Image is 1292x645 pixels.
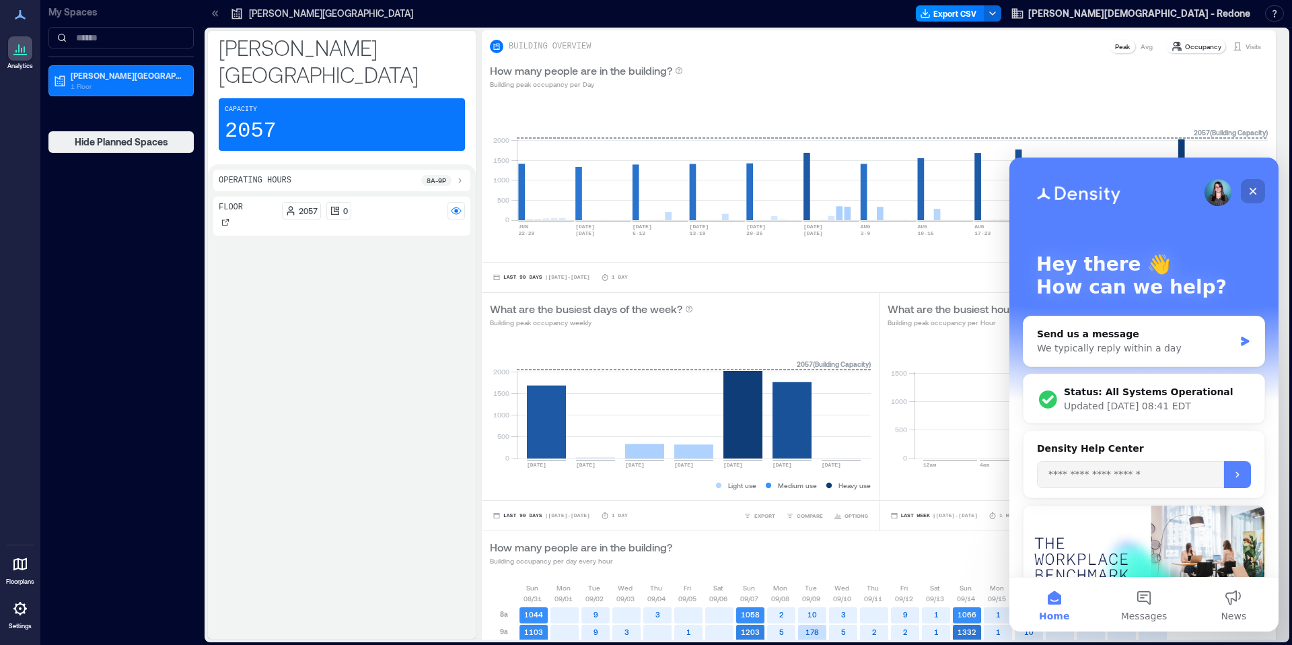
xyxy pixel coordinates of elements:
[490,317,693,328] p: Building peak occupancy weekly
[225,104,257,115] p: Capacity
[527,462,546,468] text: [DATE]
[594,627,598,636] text: 9
[895,593,913,604] p: 09/12
[902,454,906,462] tspan: 0
[249,7,413,20] p: [PERSON_NAME][GEOGRAPHIC_DATA]
[988,593,1006,604] p: 09/15
[890,369,906,377] tspan: 1500
[4,592,36,634] a: Settings
[505,215,509,224] tspan: 0
[709,593,727,604] p: 09/06
[684,582,691,593] p: Fri
[773,462,792,468] text: [DATE]
[934,610,939,619] text: 1
[923,462,936,468] text: 12am
[867,582,879,593] p: Thu
[493,411,509,419] tspan: 1000
[575,224,595,230] text: [DATE]
[490,79,683,90] p: Building peak occupancy per Day
[872,627,877,636] text: 2
[490,539,672,555] p: How many people are in the building?
[71,81,184,92] p: 1 Floor
[588,582,600,593] p: Tue
[500,609,508,619] p: 8a
[797,512,823,520] span: COMPARE
[803,224,823,230] text: [DATE]
[650,582,662,593] p: Thu
[554,593,573,604] p: 09/01
[926,593,944,604] p: 09/13
[888,301,1075,317] p: What are the busiest hours of the day?
[524,610,543,619] text: 1044
[686,627,691,636] text: 1
[778,480,817,491] p: Medium use
[48,131,194,153] button: Hide Planned Spaces
[773,582,787,593] p: Mon
[71,70,184,81] p: [PERSON_NAME][GEOGRAPHIC_DATA]
[231,22,256,46] div: Close
[48,5,194,19] p: My Spaces
[974,230,991,236] text: 17-23
[888,509,980,522] button: Last Week |[DATE]-[DATE]
[490,555,672,566] p: Building occupancy per day every hour
[211,454,237,463] span: News
[996,610,1001,619] text: 1
[888,317,1086,328] p: Building peak occupancy per Hour
[633,230,645,236] text: 6-12
[996,627,1001,636] text: 1
[1141,41,1153,52] p: Avg
[918,224,928,230] text: AUG
[30,454,60,463] span: Home
[831,509,871,522] button: OPTIONS
[219,34,465,88] p: [PERSON_NAME][GEOGRAPHIC_DATA]
[14,348,255,442] img: 2023 Workplace Benchmark
[746,230,762,236] text: 20-26
[864,593,882,604] p: 09/11
[728,480,756,491] p: Light use
[299,205,318,216] p: 2057
[918,230,934,236] text: 10-16
[894,426,906,434] tspan: 500
[1246,41,1261,52] p: Visits
[2,548,38,590] a: Floorplans
[518,224,528,230] text: JUN
[674,462,694,468] text: [DATE]
[427,175,446,186] p: 8a - 9p
[934,627,939,636] text: 1
[779,610,784,619] text: 2
[861,230,871,236] text: 3-9
[493,156,509,164] tspan: 1500
[740,593,758,604] p: 09/07
[89,420,179,474] button: Messages
[999,512,1019,520] p: 1 Hour
[505,454,509,462] tspan: 0
[225,118,277,145] p: 2057
[754,512,775,520] span: EXPORT
[678,593,696,604] p: 09/05
[741,627,760,636] text: 1203
[616,593,635,604] p: 09/03
[746,224,766,230] text: [DATE]
[526,582,538,593] p: Sun
[585,593,604,604] p: 09/02
[841,610,846,619] text: 3
[903,627,908,636] text: 2
[518,230,534,236] text: 22-28
[805,627,819,636] text: 178
[490,509,593,522] button: Last 90 Days |[DATE]-[DATE]
[493,368,509,376] tspan: 2000
[1185,41,1221,52] p: Occupancy
[974,224,984,230] text: AUG
[771,593,789,604] p: 09/08
[219,202,243,213] p: Floor
[647,593,666,604] p: 09/04
[980,462,990,468] text: 4am
[1024,627,1034,636] text: 10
